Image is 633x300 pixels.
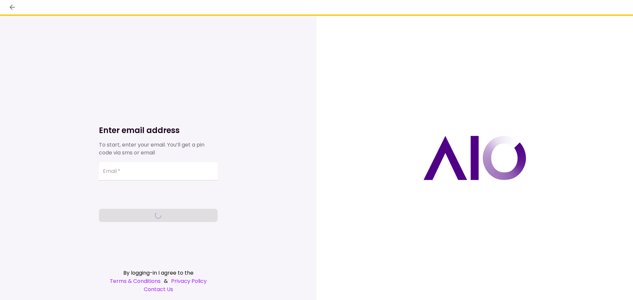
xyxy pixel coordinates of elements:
a: Privacy Policy [171,277,207,285]
div: & [99,277,218,285]
a: Terms & Conditions [110,277,161,285]
img: AIO logo [423,136,526,180]
h1: Enter email address [99,125,218,136]
button: back [7,2,18,13]
div: By logging-in I agree to the [99,269,218,277]
a: Contact Us [99,285,218,293]
div: To start, enter your email. You’ll get a pin code via sms or email [99,141,218,157]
